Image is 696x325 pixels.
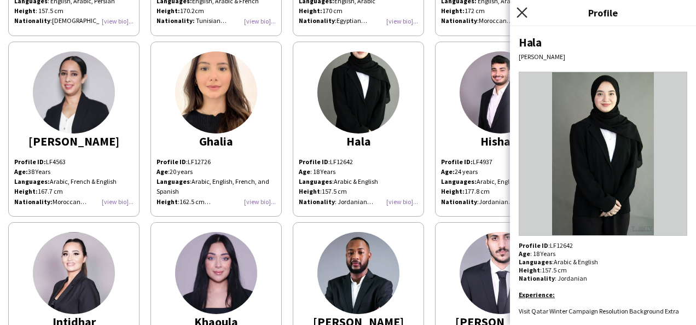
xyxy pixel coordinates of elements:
[519,266,542,274] span: :
[14,187,38,195] strong: Height:
[460,51,542,134] img: thumb-651a7b0a98478.jpeg
[33,51,115,134] img: thumb-9b6fd660-ba35-4b88-a194-5e7aedc5b98e.png
[299,158,328,166] b: Profile ID
[156,6,276,16] div: 170.2cm
[156,197,276,207] div: 162.5 cm
[519,72,687,236] img: Crew avatar or photo
[299,187,322,195] span: :
[299,157,418,167] p: LF12642
[14,167,28,176] strong: Age:
[299,177,418,187] p: Arabic & English
[519,266,540,274] b: Height
[519,249,530,258] b: Age
[156,167,168,176] b: Age
[510,5,696,20] h3: Profile
[441,167,455,176] strong: Age:
[337,16,367,25] span: Egyptian
[441,177,477,185] strong: Languages:
[519,258,552,266] b: Languages
[156,198,178,206] b: Height
[299,197,418,207] p: : Jordanian
[156,158,188,166] span: :
[441,16,560,26] p: Moroccan
[519,258,687,266] p: Arabic & English
[156,198,179,206] span: :
[519,35,687,50] div: Hala
[156,177,276,196] div: Arabic, English, French, and Spanish
[14,157,134,167] p: LF4563
[299,158,330,166] span: :
[299,16,337,25] span: :
[299,187,320,195] b: Height
[14,158,46,166] strong: Profile ID:
[519,274,687,282] p: : Jordanian
[441,177,560,196] p: Arabic, English 177.8 cm
[460,232,542,314] img: thumb-54073f10-5bee-48fd-848d-6df4be37a33f.jpg
[299,7,322,15] strong: Height:
[299,16,335,25] b: Nationality
[441,157,560,167] p: LF4937
[175,232,257,314] img: thumb-165706020562c4bb6dbe3f8.jpg
[519,241,687,249] p: LF12642
[441,136,560,146] div: Hisham
[519,241,550,249] span: :
[299,136,418,146] div: Hala
[519,241,548,249] b: Profile ID
[14,6,134,16] p: : 157.5 cm
[441,158,473,166] strong: Profile ID:
[156,16,195,25] b: Nationality:
[530,249,555,258] span: : 18 Years
[156,167,170,176] span: :
[156,158,186,166] b: Profile ID
[196,16,227,25] span: Tunisian
[441,6,560,16] p: 172 cm
[441,198,477,206] b: Nationality
[14,136,134,146] div: [PERSON_NAME]
[156,167,276,177] div: 20 years
[317,51,399,134] img: thumb-d4719704-7b03-4f54-9ee2-d9218a1dae74.jpg
[299,187,418,196] p: 157.5 cm
[33,232,115,314] img: thumb-6478bdb6709c6.jpg
[519,53,687,61] div: [PERSON_NAME]
[519,291,555,299] b: Experience:
[14,7,36,15] b: Height
[156,177,192,185] span: :
[441,187,465,195] strong: Height:
[14,167,134,207] p: 38 Years Arabic, French & English 167.7 cm Moroccan
[519,266,687,274] p: 157.5 cm
[299,177,334,185] span: :
[14,16,134,26] p: [DEMOGRAPHIC_DATA]
[299,167,310,176] b: Age
[14,198,53,206] strong: Nationality:
[14,16,52,25] span: :
[299,198,335,206] b: Nationality
[519,274,555,282] b: Nationality
[156,177,190,185] b: Languages
[519,258,554,266] span: :
[156,157,276,207] div: LF12726
[317,232,399,314] img: thumb-66276c674533d.jpeg
[156,7,180,15] b: Height:
[441,16,479,25] span: :
[479,198,514,206] span: Jordanian
[441,16,477,25] b: Nationality
[310,167,335,176] span: : 18 Years
[441,7,465,15] strong: Height:
[441,167,560,177] p: 24 years
[14,16,50,25] b: Nationality
[441,198,479,206] span: :
[14,177,50,185] strong: Languages:
[299,177,332,185] b: Languages
[175,51,257,134] img: thumb-e9c35c81-a0c4-4ec5-8819-afbcb2c9e78d.jpg
[156,136,276,146] div: Ghalia
[519,307,687,315] li: Visit Qatar Winter Campaign Resolution Background Extra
